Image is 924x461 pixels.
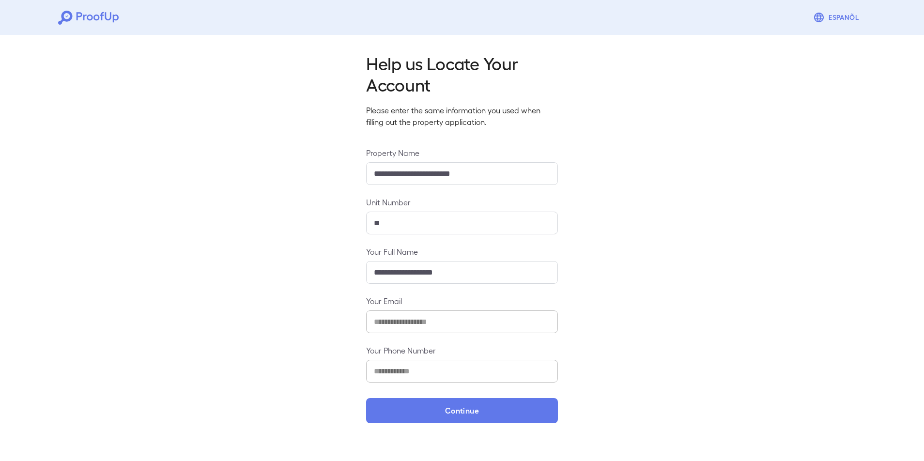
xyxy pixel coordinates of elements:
button: Continue [366,398,558,423]
label: Your Email [366,295,558,307]
label: Unit Number [366,197,558,208]
p: Please enter the same information you used when filling out the property application. [366,105,558,128]
button: Espanõl [809,8,866,27]
h2: Help us Locate Your Account [366,52,558,95]
label: Your Phone Number [366,345,558,356]
label: Your Full Name [366,246,558,257]
label: Property Name [366,147,558,158]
